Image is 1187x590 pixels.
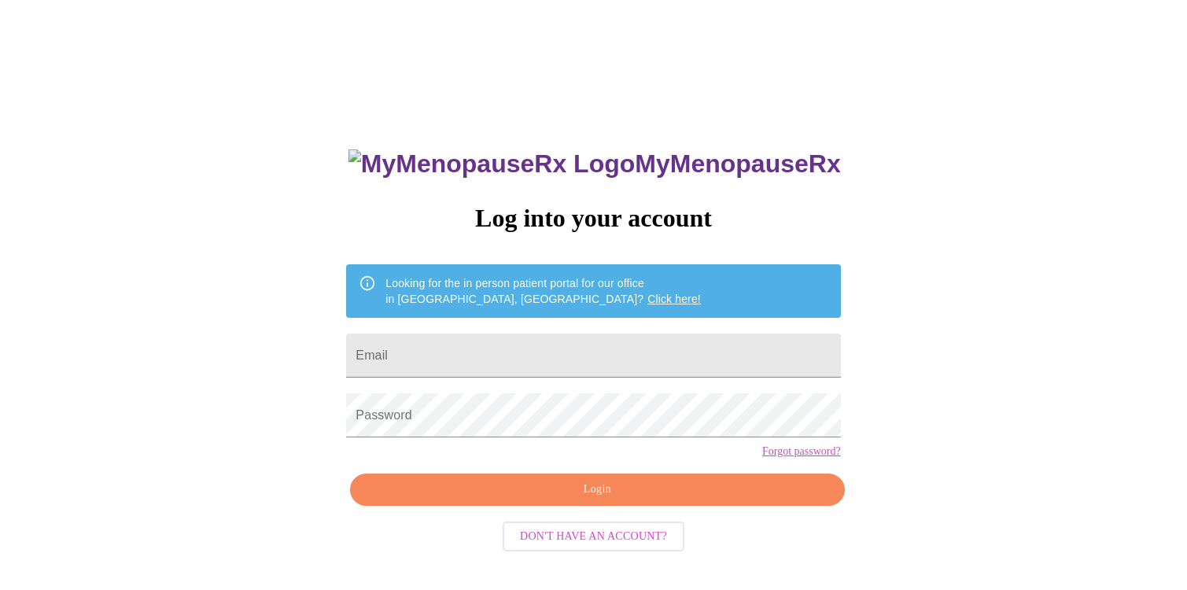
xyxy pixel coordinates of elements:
[368,480,826,500] span: Login
[348,149,841,179] h3: MyMenopauseRx
[647,293,701,305] a: Click here!
[503,522,684,552] button: Don't have an account?
[762,445,841,458] a: Forgot password?
[350,474,844,506] button: Login
[520,527,667,547] span: Don't have an account?
[348,149,635,179] img: MyMenopauseRx Logo
[499,528,688,541] a: Don't have an account?
[346,204,840,233] h3: Log into your account
[385,269,701,313] div: Looking for the in person patient portal for our office in [GEOGRAPHIC_DATA], [GEOGRAPHIC_DATA]?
